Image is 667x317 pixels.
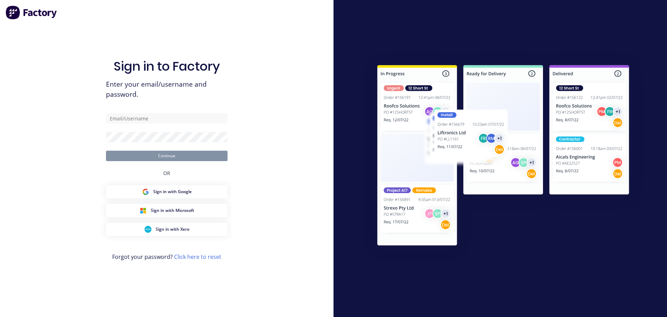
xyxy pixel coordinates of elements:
[142,188,149,195] img: Google Sign in
[106,185,228,198] button: Google Sign inSign in with Google
[163,161,170,185] div: OR
[151,207,194,214] span: Sign in with Microsoft
[106,223,228,236] button: Xero Sign inSign in with Xero
[145,226,151,233] img: Xero Sign in
[112,253,221,261] span: Forgot your password?
[362,51,644,262] img: Sign in
[114,59,220,74] h1: Sign in to Factory
[140,207,147,214] img: Microsoft Sign in
[106,204,228,217] button: Microsoft Sign inSign in with Microsoft
[106,79,228,100] span: Enter your email/username and password.
[106,113,228,124] input: Email/Username
[156,226,189,232] span: Sign in with Xero
[174,253,221,261] a: Click here to reset
[153,189,192,195] span: Sign in with Google
[106,151,228,161] button: Continue
[6,6,58,19] img: Factory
